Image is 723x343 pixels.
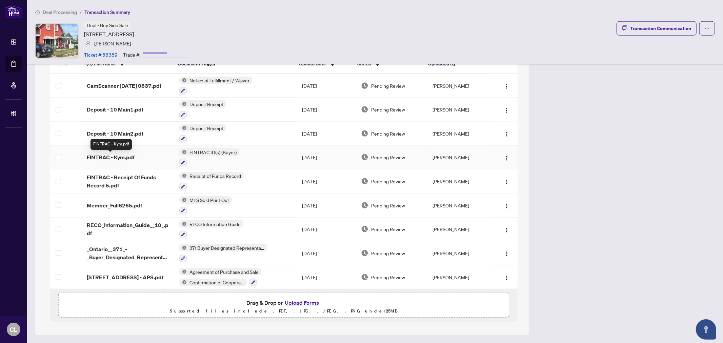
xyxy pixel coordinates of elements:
img: Status Icon [179,220,187,228]
span: Receipt of Funds Record [187,172,244,180]
span: MLS Sold Print Out [187,196,232,204]
td: [PERSON_NAME] [427,122,490,146]
img: Status Icon [179,279,187,286]
td: [PERSON_NAME] [427,218,490,242]
button: Logo [501,80,512,91]
span: Notice of Fulfillment / Waiver [187,77,252,84]
span: CamScanner [DATE] 0837.pdf [87,82,161,90]
button: Logo [501,128,512,139]
button: Logo [501,104,512,115]
img: Status Icon [179,244,187,251]
span: ellipsis [705,26,709,31]
img: logo [5,5,22,18]
span: Pending Review [371,106,405,113]
button: Status IconDeposit Receipt [179,100,226,119]
span: Drag & Drop orUpload FormsSupported files include .PDF, .JPG, .JPEG, .PNG under25MB [59,293,509,321]
img: Status Icon [179,196,187,204]
img: Status Icon [179,100,187,108]
img: IMG-X12136329_1.jpg [36,24,78,58]
button: Status IconAgreement of Purchase and SaleStatus IconConfirmation of Cooperation [179,268,261,286]
img: Document Status [361,249,368,257]
button: Logo [501,224,512,235]
img: Status Icon [179,268,187,276]
button: Upload Forms [283,298,321,307]
img: Logo [504,108,509,113]
button: Logo [501,152,512,163]
span: RECO_Information_Guide__10_.pdf [87,221,169,237]
td: [DATE] [297,218,356,242]
span: home [35,10,40,15]
img: Logo [504,203,509,209]
img: Status Icon [179,77,187,84]
span: Deposit - 10 Main1.pdf [87,105,143,114]
td: [PERSON_NAME] [427,194,490,218]
span: Pending Review [371,130,405,137]
img: Logo [504,275,509,281]
td: [PERSON_NAME] [427,169,490,194]
img: Status Icon [179,148,187,156]
span: Deal Processing [43,9,77,15]
img: Document Status [361,130,368,137]
td: [DATE] [297,98,356,122]
button: Status IconNotice of Fulfillment / Waiver [179,77,252,95]
button: Logo [501,248,512,259]
span: Pending Review [371,274,405,281]
td: [DATE] [297,265,356,289]
span: Pending Review [371,178,405,185]
button: Transaction Communication [617,21,697,36]
td: [DATE] [297,169,356,194]
td: [DATE] [297,146,356,170]
img: Logo [504,227,509,233]
span: FINTRAC ID(s) (Buyer) [187,148,239,156]
span: CL [10,325,17,334]
img: Document Status [361,202,368,209]
span: FINTRAC - Receipt Of Funds Record 5.pdf [87,173,169,189]
button: Logo [501,200,512,211]
span: Confirmation of Cooperation [187,279,247,286]
span: Deposit Receipt [187,100,226,108]
span: Deposit - 10 Main2.pdf [87,129,143,138]
span: 371 Buyer Designated Representation Agreement - Authority for Purchase or Lease [187,244,267,251]
td: [DATE] [297,122,356,146]
td: [DATE] [297,241,356,265]
span: Transaction Summary [84,9,130,15]
span: Member_Full6265.pdf [87,201,142,209]
img: Document Status [361,82,368,89]
span: Pending Review [371,82,405,89]
button: Status IconMLS Sold Print Out [179,196,232,215]
span: Pending Review [371,202,405,209]
button: Logo [501,272,512,283]
img: Status Icon [179,172,187,180]
img: svg%3e [86,41,91,46]
img: Document Status [361,106,368,113]
span: Deal - Buy Side Sale [87,22,128,28]
button: Status IconRECO Information Guide [179,220,243,239]
button: Status IconReceipt of Funds Record [179,172,244,190]
span: Deposit Receipt [187,124,226,132]
article: Ticket #: 56389 [84,51,118,58]
img: Document Status [361,178,368,185]
button: Status IconDeposit Receipt [179,124,226,143]
img: Logo [504,84,509,89]
img: Document Status [361,225,368,233]
span: Drag & Drop or [246,298,321,307]
td: [DATE] [297,74,356,98]
img: Logo [504,156,509,161]
span: FINTRAC - Kym.pdf [87,153,135,161]
li: / [80,8,82,16]
article: [STREET_ADDRESS] [84,30,134,38]
td: [PERSON_NAME] [427,98,490,122]
span: Pending Review [371,154,405,161]
img: Logo [504,132,509,137]
button: Logo [501,176,512,187]
button: Status IconFINTRAC ID(s) (Buyer) [179,148,239,167]
td: [PERSON_NAME] [427,146,490,170]
td: [PERSON_NAME] [427,74,490,98]
div: FINTRAC - Kym.pdf [91,139,132,150]
img: Document Status [361,274,368,281]
span: Pending Review [371,225,405,233]
button: Open asap [696,319,716,340]
span: Agreement of Purchase and Sale [187,268,261,276]
div: Transaction Communication [630,23,691,34]
img: Logo [504,179,509,185]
